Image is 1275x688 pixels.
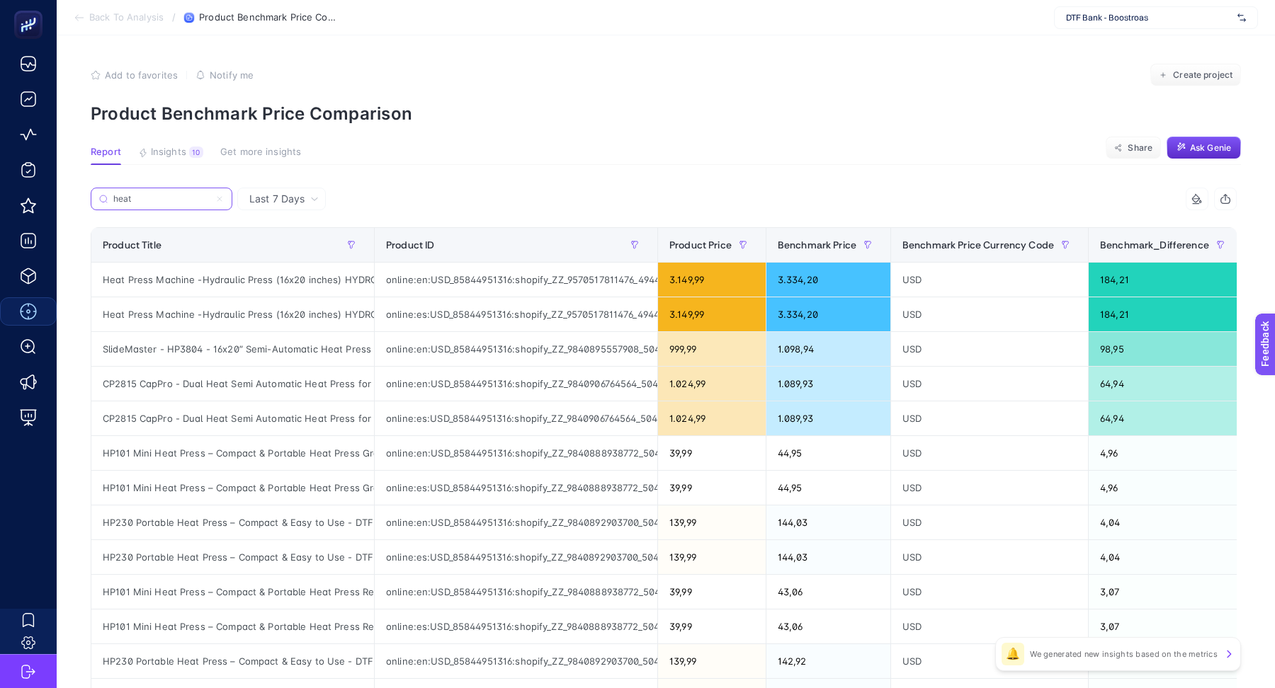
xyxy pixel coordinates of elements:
div: USD [891,540,1088,574]
div: online:es:USD_85844951316:shopify_ZZ_9570517811476_49447877378324 [375,297,657,331]
span: Create project [1173,69,1232,81]
div: USD [891,263,1088,297]
div: HP101 Mini Heat Press – Compact & Portable Heat Press Red [91,609,374,643]
div: 🔔 [1002,643,1024,665]
input: Search [113,194,210,205]
span: Share [1128,142,1152,154]
div: online:en:USD_85844951316:shopify_ZZ_9840892903700_50437229445396 [375,505,657,539]
div: 39,99 [658,471,766,505]
div: 44,95 [766,471,890,505]
div: 1.098,94 [766,332,890,366]
div: 4,96 [1089,471,1243,505]
div: 3.149,99 [658,297,766,331]
span: Benchmark Price [778,239,856,251]
div: 142,92 [766,644,890,678]
p: Product Benchmark Price Comparison [91,103,1241,124]
span: Get more insights [220,147,301,158]
div: USD [891,401,1088,435]
div: online:es:USD_85844951316:shopify_ZZ_9840906764564_50437259362580 [375,401,657,435]
span: Product Benchmark Price Comparison [199,12,341,23]
div: 144,03 [766,540,890,574]
div: 3.334,20 [766,297,890,331]
span: Report [91,147,121,158]
div: online:es:USD_85844951316:shopify_ZZ_9840888938772_50437204377876 [375,471,657,505]
div: 3.149,99 [658,263,766,297]
div: 3.334,20 [766,263,890,297]
div: 1.089,93 [766,367,890,401]
div: USD [891,505,1088,539]
div: online:es:USD_85844951316:shopify_ZZ_9840888938772_50437204345108 [375,609,657,643]
div: 4,96 [1089,436,1243,470]
div: SlideMaster - HP3804 - 16x20” Semi-Automatic Heat Press [91,332,374,366]
div: HP101 Mini Heat Press – Compact & Portable Heat Press Green [91,436,374,470]
div: USD [891,436,1088,470]
div: USD [891,644,1088,678]
div: 1.024,99 [658,401,766,435]
div: 3,07 [1089,575,1243,609]
span: / [172,11,176,23]
span: Last 7 Days [249,192,305,206]
div: 184,21 [1089,263,1243,297]
div: 39,99 [658,609,766,643]
div: 1.089,93 [766,401,890,435]
span: Insights [151,147,186,158]
span: Product Price [669,239,732,251]
div: 139,99 [658,540,766,574]
div: 98,95 [1089,332,1243,366]
button: Create project [1150,64,1241,86]
div: 184,21 [1089,297,1243,331]
div: Heat Press Machine -Hydraulic Press (16x20 inches) HYDRO1620 [91,297,374,331]
div: 4,04 [1089,505,1243,539]
div: 4,04 [1089,540,1243,574]
span: Product ID [386,239,434,251]
span: DTF Bank - Boostroas [1066,12,1232,23]
div: 999,99 [658,332,766,366]
div: online:en:USD_85844951316:shopify_ZZ_9840895557908_50437237604628 [375,332,657,366]
div: 10 [189,147,203,158]
div: HP101 Mini Heat Press – Compact & Portable Heat Press Green [91,471,374,505]
span: Notify me [210,69,254,81]
span: Feedback [8,4,54,16]
div: 64,94 [1089,367,1243,401]
span: Benchmark_Difference [1100,239,1209,251]
div: 43,06 [766,575,890,609]
div: CP2815 CapPro - Dual Heat Semi Automatic Heat Press for Caps [91,401,374,435]
button: Ask Genie [1167,137,1241,159]
div: USD [891,367,1088,401]
div: 39,99 [658,575,766,609]
div: USD [891,609,1088,643]
span: Add to favorites [105,69,178,81]
div: HP101 Mini Heat Press – Compact & Portable Heat Press Red [91,575,374,609]
span: Product Title [103,239,161,251]
div: CP2815 CapPro - Dual Heat Semi Automatic Heat Press for Caps [91,367,374,401]
span: Ask Genie [1190,142,1231,154]
div: online:en:USD_85844951316:shopify_ZZ_9840888938772_50437204377876 [375,436,657,470]
span: Back To Analysis [89,12,164,23]
div: Heat Press Machine -Hydraulic Press (16x20 inches) HYDRO1620 [91,263,374,297]
div: 139,99 [658,505,766,539]
div: USD [891,471,1088,505]
div: HP230 Portable Heat Press – Compact & Easy to Use - DTF Bank Blue [91,505,374,539]
div: 144,03 [766,505,890,539]
div: 3,07 [1089,609,1243,643]
img: svg%3e [1237,11,1246,25]
p: We generated new insights based on the metrics [1030,648,1218,660]
div: online:en:USD_85844951316:shopify_ZZ_9570517811476_49447877378324 [375,263,657,297]
button: Share [1106,137,1161,159]
div: 44,95 [766,436,890,470]
span: Benchmark Price Currency Code [902,239,1054,251]
div: 39,99 [658,436,766,470]
button: Notify me [195,69,254,81]
div: HP230 Portable Heat Press – Compact & Easy to Use - DTF Bank Blue [91,540,374,574]
div: 139,99 [658,644,766,678]
div: HP230 Portable Heat Press – Compact & Easy to Use - DTF Bank Red [91,644,374,678]
div: online:en:USD_85844951316:shopify_ZZ_9840888938772_50437204345108 [375,575,657,609]
div: 1.024,99 [658,367,766,401]
div: 64,94 [1089,401,1243,435]
div: USD [891,297,1088,331]
button: Add to favorites [91,69,178,81]
div: online:es:USD_85844951316:shopify_ZZ_9840892903700_50437229445396 [375,540,657,574]
div: online:en:USD_85844951316:shopify_ZZ_9840892903700_50437229412628 [375,644,657,678]
div: online:en:USD_85844951316:shopify_ZZ_9840906764564_50437259362580 [375,367,657,401]
div: USD [891,332,1088,366]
